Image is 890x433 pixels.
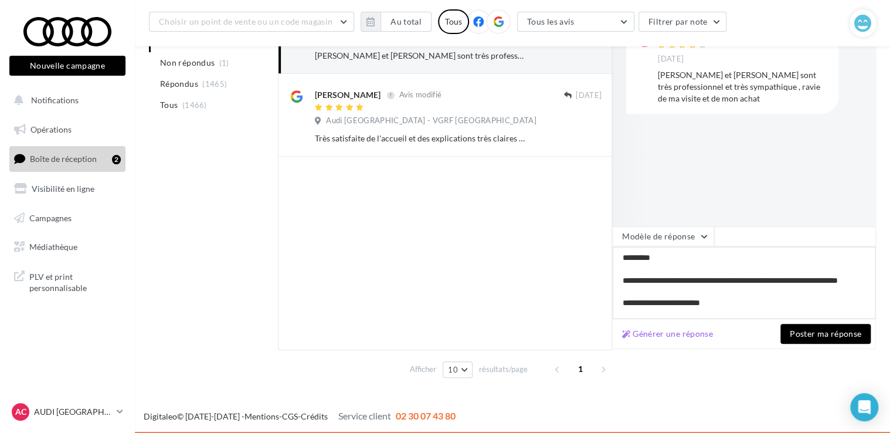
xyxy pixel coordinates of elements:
div: [PERSON_NAME] et [PERSON_NAME] sont très professionnel et très sympathique , ravie de ma visite e... [658,69,829,104]
span: Répondus [160,78,198,90]
span: Tous les avis [527,16,575,26]
a: Crédits [301,411,328,421]
button: Nouvelle campagne [9,56,125,76]
span: 1 [571,360,590,378]
span: Notifications [31,95,79,105]
span: AC [15,406,26,418]
span: Afficher [410,364,436,375]
div: Très satisfaite de l'accueil et des explications très claires de [PERSON_NAME], TOPISSIME [315,133,525,144]
a: Campagnes [7,206,128,231]
span: (1466) [182,100,207,110]
button: Modèle de réponse [612,226,714,246]
button: Filtrer par note [638,12,727,32]
button: Au total [381,12,432,32]
div: [PERSON_NAME] et [PERSON_NAME] sont très professionnel et très sympathique , ravie de ma visite e... [315,50,525,62]
span: Opérations [30,124,72,134]
a: CGS [282,411,298,421]
a: AC AUDI [GEOGRAPHIC_DATA] [9,401,125,423]
span: Audi [GEOGRAPHIC_DATA] - VGRF [GEOGRAPHIC_DATA] [326,116,536,126]
span: (1465) [202,79,227,89]
button: Tous les avis [517,12,634,32]
span: Non répondus [160,57,215,69]
span: PLV et print personnalisable [29,269,121,294]
button: Au total [361,12,432,32]
a: Visibilité en ligne [7,177,128,201]
div: [PERSON_NAME] [315,89,381,101]
button: Générer une réponse [617,327,718,341]
span: © [DATE]-[DATE] - - - [144,411,456,421]
span: 02 30 07 43 80 [396,410,456,421]
span: Boîte de réception [30,154,97,164]
span: [DATE] [576,90,602,101]
span: Service client [338,410,391,421]
span: Médiathèque [29,242,77,252]
div: Tous [438,9,469,34]
span: Campagnes [29,212,72,222]
button: Poster ma réponse [780,324,871,344]
a: PLV et print personnalisable [7,264,128,299]
a: Médiathèque [7,235,128,259]
a: Mentions [244,411,279,421]
div: Open Intercom Messenger [850,393,878,421]
a: Opérations [7,117,128,142]
span: Tous [160,99,178,111]
a: Boîte de réception2 [7,146,128,171]
span: (1) [219,58,229,67]
button: Notifications [7,88,123,113]
span: 10 [448,365,458,374]
span: résultats/page [479,364,528,375]
span: Visibilité en ligne [32,184,94,194]
a: Digitaleo [144,411,177,421]
p: AUDI [GEOGRAPHIC_DATA] [34,406,112,418]
span: Avis modifié [399,90,441,100]
div: 2 [112,155,121,164]
button: 10 [443,361,473,378]
span: Choisir un point de vente ou un code magasin [159,16,332,26]
span: [DATE] [658,54,684,65]
button: Choisir un point de vente ou un code magasin [149,12,354,32]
